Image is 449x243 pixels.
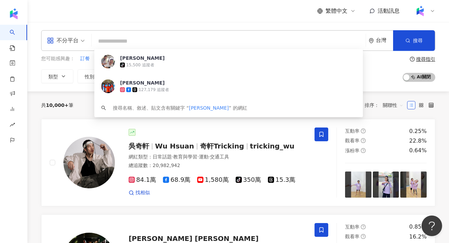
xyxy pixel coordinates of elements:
[293,69,334,83] button: 更多篩選
[155,69,192,83] button: 互動率
[47,37,54,44] span: appstore
[361,129,366,133] span: question-circle
[129,142,149,150] span: 吳奇軒
[378,8,400,14] span: 活動訊息
[345,234,359,239] span: 觀看率
[393,30,435,51] button: 搜尋
[250,142,295,150] span: tricking_wu
[46,102,69,108] span: 10,000+
[345,172,371,198] img: post-image
[361,138,366,143] span: question-circle
[345,224,359,230] span: 互動率
[308,74,327,79] span: 更多篩選
[245,74,273,79] span: 合作費用預估
[369,38,374,43] span: environment
[95,55,106,63] button: 送餐
[10,118,15,133] span: rise
[111,55,121,63] button: 副業
[173,154,197,159] span: 教育與學習
[80,55,90,63] button: 訂餐
[121,74,135,79] span: 追蹤數
[409,223,427,231] div: 0.85%
[361,224,366,229] span: question-circle
[400,172,427,198] img: post-image
[409,137,427,145] div: 22.8%
[409,128,427,135] div: 0.25%
[197,176,229,184] span: 1,580萬
[10,25,23,52] a: search
[129,154,306,161] div: 網紅類型 ：
[41,69,73,83] button: 類型
[326,7,347,15] span: 繁體中文
[365,100,407,111] div: 排序：
[199,154,209,159] span: 運動
[361,148,366,153] span: question-circle
[373,172,399,198] img: post-image
[163,176,190,184] span: 68.9萬
[345,138,359,143] span: 觀看率
[196,69,233,83] button: 觀看率
[47,35,79,46] div: 不分平台
[41,119,435,207] a: KOL Avatar吳奇軒Wu Hsuan奇軒Trickingtricking_wu網紅類型：日常話題·教育與學習·運動·交通工具總追蹤數：20,982,94284.1萬68.9萬1,580萬3...
[268,176,295,184] span: 15.3萬
[236,176,261,184] span: 350萬
[200,142,244,150] span: 奇軒Tricking
[96,55,105,62] span: 送餐
[237,69,289,83] button: 合作費用預估
[203,74,218,79] span: 觀看率
[78,69,110,83] button: 性別
[129,162,306,169] div: 總追蹤數 ： 20,982,942
[383,100,403,111] span: 關聯性
[210,154,229,159] span: 交通工具
[8,8,19,19] img: logo icon
[172,154,173,159] span: ·
[114,69,151,83] button: 追蹤數
[127,55,136,62] span: 創業
[409,147,427,154] div: 0.64%
[153,154,172,159] span: 日常話題
[345,148,359,153] span: 漲粉率
[197,154,199,159] span: ·
[48,74,58,79] span: 類型
[413,38,423,43] span: 搜尋
[126,55,137,63] button: 創業
[41,102,73,108] div: 共 筆
[41,55,75,62] span: 您可能感興趣：
[209,154,210,159] span: ·
[345,128,359,134] span: 互動率
[162,74,177,79] span: 互動率
[376,37,393,43] div: 台灣
[129,176,156,184] span: 84.1萬
[129,234,259,243] span: [PERSON_NAME] [PERSON_NAME]
[129,189,150,196] a: 找相似
[85,74,94,79] span: 性別
[63,137,115,188] img: KOL Avatar
[155,142,194,150] span: Wu Hsuan
[422,216,442,236] iframe: Help Scout Beacon - Open
[135,189,150,196] span: 找相似
[410,57,415,62] span: question-circle
[414,4,427,18] img: Kolr%20app%20icon%20%281%29.png
[409,233,427,241] div: 16.2%
[416,56,435,62] div: 搜尋指引
[361,234,366,239] span: question-circle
